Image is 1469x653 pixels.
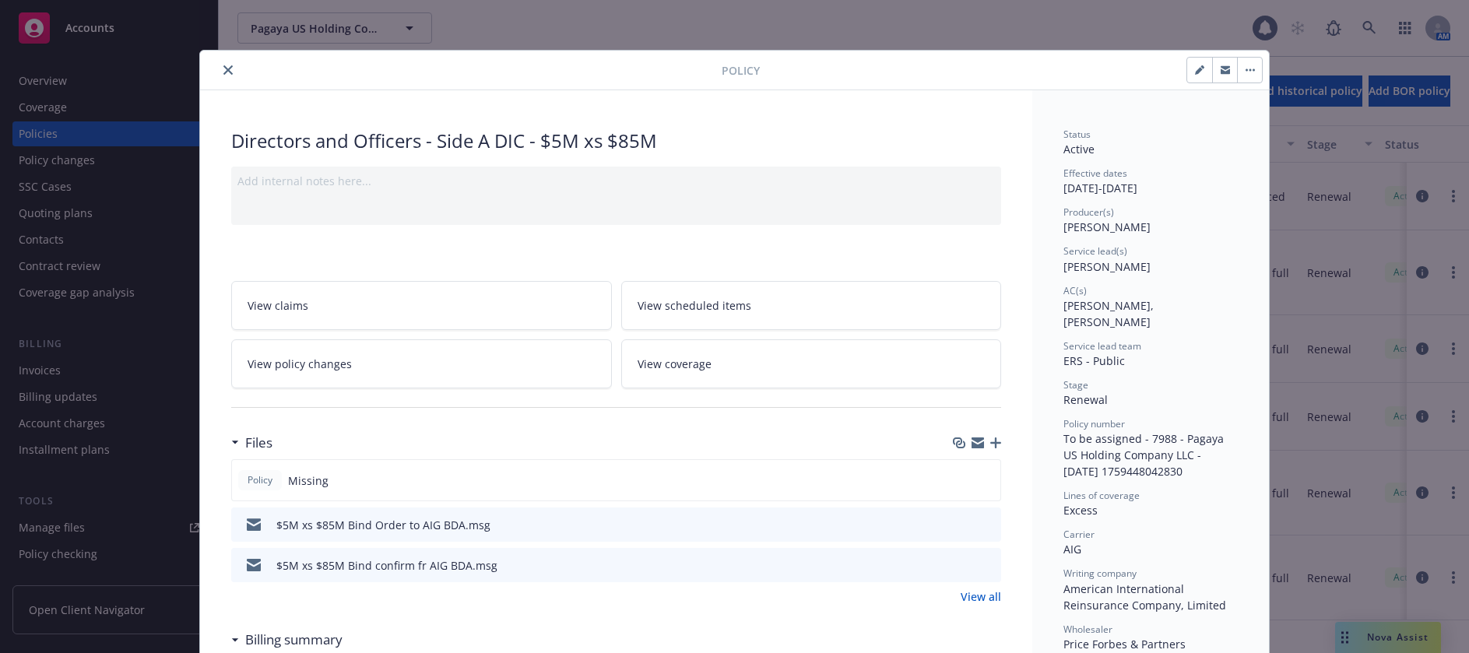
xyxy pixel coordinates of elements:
span: [PERSON_NAME] [1063,219,1151,234]
span: To be assigned - 7988 - Pagaya US Holding Company LLC - [DATE] 1759448042830 [1063,431,1227,479]
span: Carrier [1063,528,1095,541]
span: View policy changes [248,356,352,372]
div: Excess [1063,502,1238,518]
span: Writing company [1063,567,1137,580]
button: download file [956,517,968,533]
span: Price Forbes & Partners [1063,637,1186,651]
span: Lines of coverage [1063,489,1140,502]
div: Files [231,433,272,453]
span: [PERSON_NAME], [PERSON_NAME] [1063,298,1157,329]
span: Producer(s) [1063,205,1114,219]
span: View coverage [638,356,712,372]
span: Status [1063,128,1091,141]
span: View scheduled items [638,297,751,314]
a: View claims [231,281,612,330]
h3: Files [245,433,272,453]
button: preview file [981,517,995,533]
a: View coverage [621,339,1002,388]
span: Policy number [1063,417,1125,430]
span: Service lead(s) [1063,244,1127,258]
span: AIG [1063,542,1081,556]
span: Policy [244,473,276,487]
div: $5M xs $85M Bind confirm fr AIG BDA.msg [276,557,497,574]
span: [PERSON_NAME] [1063,259,1151,274]
a: View all [961,588,1001,605]
div: Directors and Officers - Side A DIC - $5M xs $85M [231,128,1001,154]
span: Service lead team [1063,339,1141,353]
span: American International Reinsurance Company, Limited [1063,581,1226,613]
div: Billing summary [231,630,343,650]
div: $5M xs $85M Bind Order to AIG BDA.msg [276,517,490,533]
span: Renewal [1063,392,1108,407]
span: Stage [1063,378,1088,391]
span: Policy [722,62,760,79]
span: Wholesaler [1063,623,1112,636]
a: View policy changes [231,339,612,388]
span: ERS - Public [1063,353,1125,368]
div: [DATE] - [DATE] [1063,167,1238,196]
h3: Billing summary [245,630,343,650]
span: Missing [288,472,329,489]
a: View scheduled items [621,281,1002,330]
span: AC(s) [1063,284,1087,297]
button: close [219,61,237,79]
span: Active [1063,142,1095,156]
button: preview file [981,557,995,574]
span: Effective dates [1063,167,1127,180]
span: View claims [248,297,308,314]
button: download file [956,557,968,574]
div: Add internal notes here... [237,173,995,189]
